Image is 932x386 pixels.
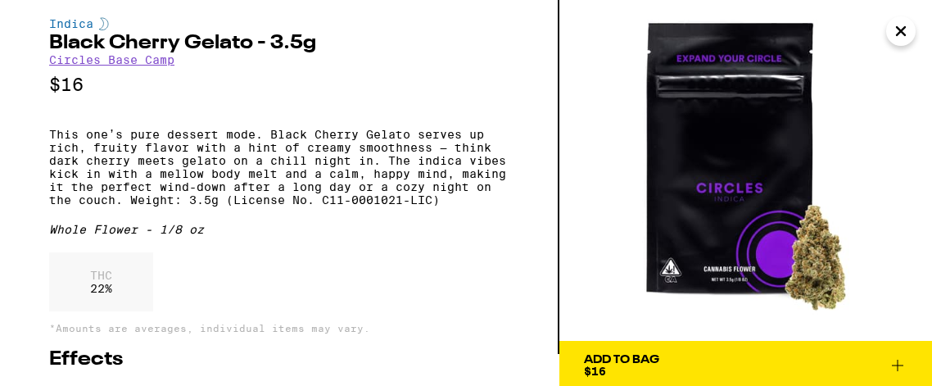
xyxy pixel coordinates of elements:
[90,269,112,282] p: THC
[49,53,174,66] a: Circles Base Camp
[49,252,153,311] div: 22 %
[99,17,109,30] img: indicaColor.svg
[584,365,606,378] span: $16
[584,354,659,366] div: Add To Bag
[10,11,118,25] span: Hi. Need any help?
[49,75,509,95] p: $16
[49,350,509,370] h2: Effects
[49,128,509,207] p: This one’s pure dessert mode. Black Cherry Gelato serves up rich, fruity flavor with a hint of cr...
[49,223,509,236] div: Whole Flower - 1/8 oz
[49,34,509,53] h2: Black Cherry Gelato - 3.5g
[886,16,916,46] button: Close
[49,323,509,334] p: *Amounts are averages, individual items may vary.
[49,17,509,30] div: Indica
